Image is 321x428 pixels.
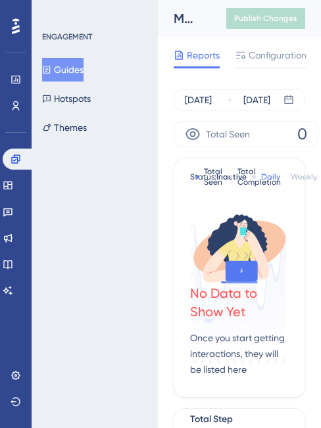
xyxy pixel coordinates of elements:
p: Once you start getting interactions, they will be listed here [190,330,289,377]
span: Total Seen [206,126,250,142]
button: Publish Changes [226,8,305,29]
button: Hotspots [42,87,91,110]
span: Reports [187,47,220,63]
button: Guides [42,58,84,82]
div: ENGAGEMENT [42,32,92,42]
div: Modelo de contrato digital [174,9,193,28]
button: Themes [42,116,87,139]
div: [DATE] [185,92,212,108]
div: Weekly [291,172,317,182]
span: Configuration [249,47,307,63]
span: Status: [190,172,247,182]
div: Total Seen [197,166,224,187]
div: Total Completion [230,166,282,187]
div: No Data to Show Yet [190,284,289,321]
div: [DATE] [243,92,270,108]
span: 0 [297,124,307,145]
span: Publish Changes [234,13,297,24]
